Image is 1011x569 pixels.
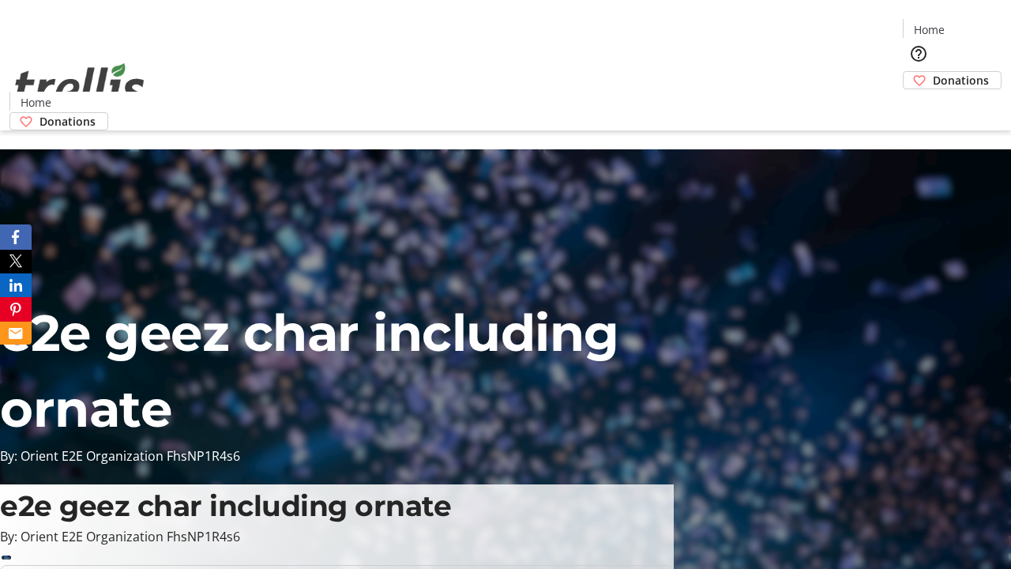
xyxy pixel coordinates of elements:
[933,72,989,89] span: Donations
[9,112,108,130] a: Donations
[9,46,150,125] img: Orient E2E Organization FhsNP1R4s6's Logo
[903,71,1002,89] a: Donations
[39,113,96,130] span: Donations
[914,21,945,38] span: Home
[903,89,934,121] button: Cart
[903,38,934,70] button: Help
[10,94,61,111] a: Home
[904,21,954,38] a: Home
[21,94,51,111] span: Home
